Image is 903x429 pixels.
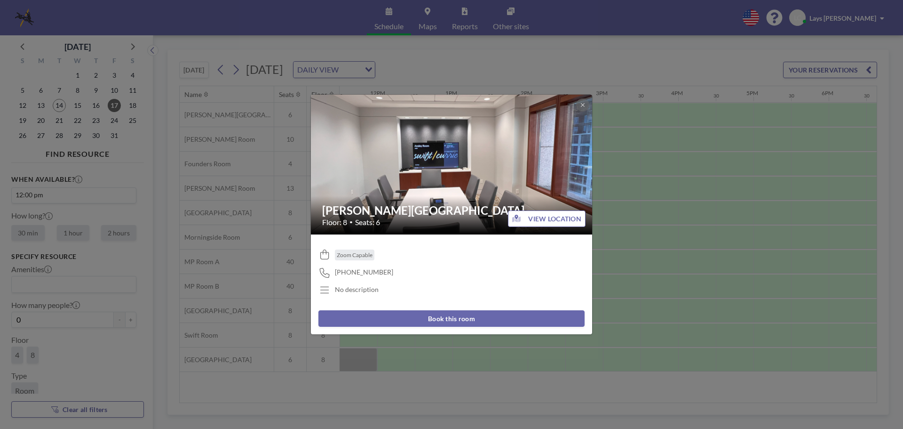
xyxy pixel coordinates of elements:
span: • [349,219,353,226]
div: No description [335,285,379,294]
span: Zoom Capable [337,251,372,259]
button: VIEW LOCATION [508,210,586,227]
span: Seats: 6 [355,218,380,227]
span: [PHONE_NUMBER] [335,268,393,276]
span: Floor: 8 [322,218,347,227]
img: 537.png [311,58,593,270]
h2: [PERSON_NAME][GEOGRAPHIC_DATA] [322,203,582,218]
button: Book this room [318,310,585,327]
